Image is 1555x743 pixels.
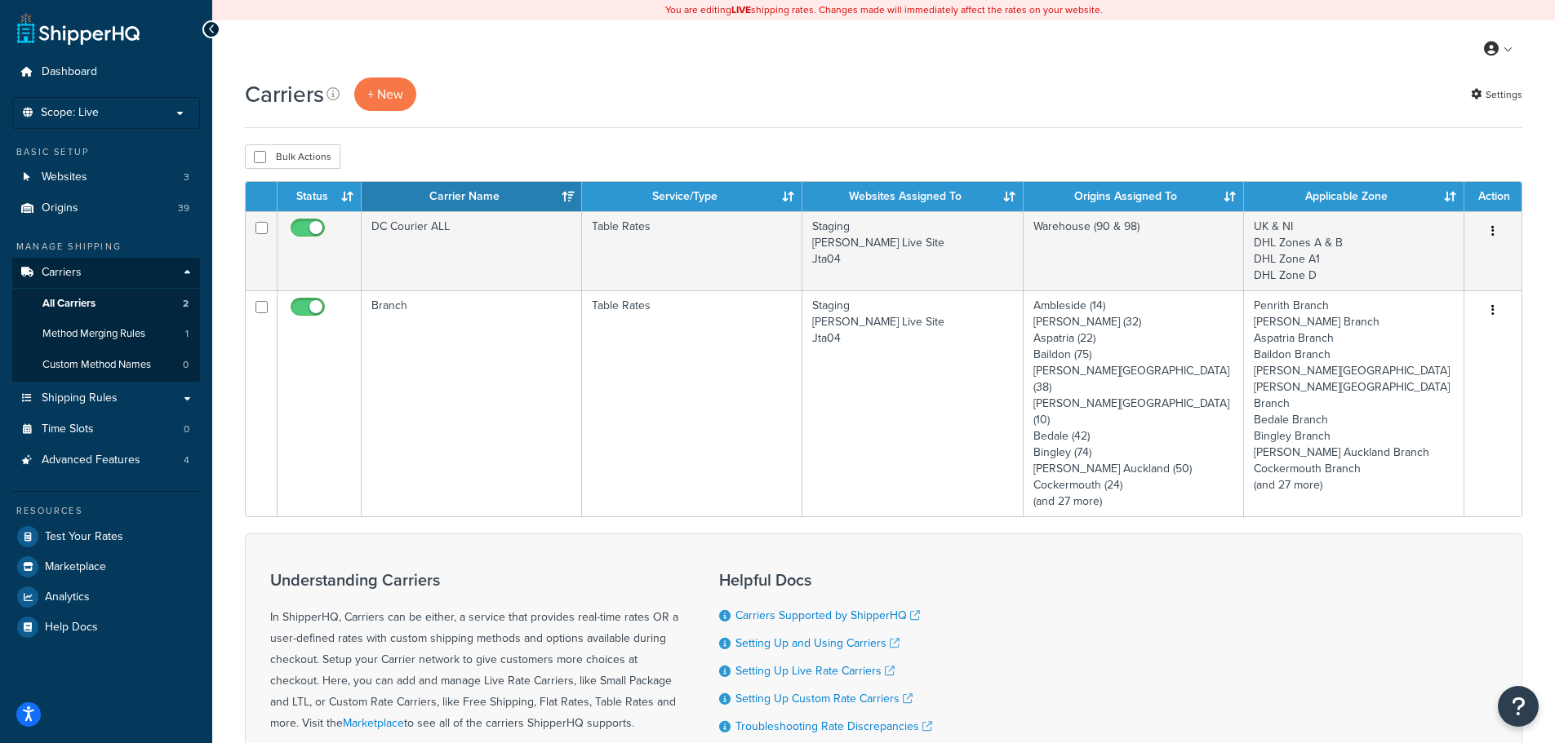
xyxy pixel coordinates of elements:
[1244,211,1464,290] td: UK & NI DHL Zones A & B DHL Zone A1 DHL Zone D
[42,201,78,215] span: Origins
[735,690,913,707] a: Setting Up Custom Rate Carriers
[12,522,200,551] a: Test Your Rates
[12,162,200,192] li: Websites
[183,358,189,372] span: 0
[245,78,324,110] h1: Carriers
[42,297,96,311] span: All Carriers
[735,607,920,624] a: Carriers Supported by ShipperHQ
[45,560,106,574] span: Marketplace
[1498,686,1539,727] button: Open Resource Center
[12,258,200,382] li: Carriers
[12,289,200,319] a: All Carriers 2
[802,290,1023,516] td: Staging [PERSON_NAME] Live Site Jta04
[12,445,200,475] a: Advanced Features 4
[12,319,200,349] a: Method Merging Rules 1
[362,290,582,516] td: Branch
[731,2,751,17] b: LIVE
[12,162,200,192] a: Websites 3
[1024,211,1244,290] td: Warehouse (90 & 98)
[42,422,94,436] span: Time Slots
[1024,290,1244,516] td: Ambleside (14) [PERSON_NAME] (32) Aspatria (22) Baildon (75) [PERSON_NAME][GEOGRAPHIC_DATA] (38) ...
[12,193,200,223] li: Origins
[362,211,582,290] td: DC Courier ALL
[1471,83,1522,106] a: Settings
[1024,182,1244,211] th: Origins Assigned To: activate to sort column ascending
[12,383,200,414] a: Shipping Rules
[12,350,200,380] li: Custom Method Names
[12,57,200,87] a: Dashboard
[270,571,678,734] div: In ShipperHQ, Carriers can be either, a service that provides real-time rates OR a user-defined r...
[582,290,802,516] td: Table Rates
[343,714,404,732] a: Marketplace
[42,327,145,341] span: Method Merging Rules
[42,453,140,467] span: Advanced Features
[12,582,200,612] a: Analytics
[1464,182,1522,211] th: Action
[41,106,99,120] span: Scope: Live
[17,12,140,45] a: ShipperHQ Home
[12,414,200,444] li: Time Slots
[354,77,416,111] button: + New
[42,65,97,79] span: Dashboard
[12,504,200,518] div: Resources
[270,571,678,589] h3: Understanding Carriers
[42,170,87,184] span: Websites
[582,182,802,211] th: Service/Type: activate to sort column ascending
[12,145,200,159] div: Basic Setup
[735,662,895,679] a: Setting Up Live Rate Carriers
[12,414,200,444] a: Time Slots 0
[12,240,200,254] div: Manage Shipping
[12,319,200,349] li: Method Merging Rules
[1244,182,1464,211] th: Applicable Zone: activate to sort column ascending
[802,182,1023,211] th: Websites Assigned To: activate to sort column ascending
[735,718,932,735] a: Troubleshooting Rate Discrepancies
[185,327,189,341] span: 1
[12,258,200,288] a: Carriers
[12,350,200,380] a: Custom Method Names 0
[12,613,200,642] a: Help Docs
[178,201,189,215] span: 39
[42,391,118,405] span: Shipping Rules
[362,182,582,211] th: Carrier Name: activate to sort column ascending
[12,552,200,582] a: Marketplace
[12,193,200,223] a: Origins 39
[184,422,189,436] span: 0
[42,358,151,372] span: Custom Method Names
[183,297,189,311] span: 2
[735,635,900,652] a: Setting Up and Using Carriers
[45,530,123,544] span: Test Your Rates
[1244,290,1464,516] td: Penrith Branch [PERSON_NAME] Branch Aspatria Branch Baildon Branch [PERSON_NAME][GEOGRAPHIC_DATA]...
[184,170,189,184] span: 3
[802,211,1023,290] td: Staging [PERSON_NAME] Live Site Jta04
[184,453,189,467] span: 4
[12,289,200,319] li: All Carriers
[582,211,802,290] td: Table Rates
[42,266,82,280] span: Carriers
[12,445,200,475] li: Advanced Features
[719,571,932,589] h3: Helpful Docs
[45,621,98,635] span: Help Docs
[278,182,362,211] th: Status: activate to sort column ascending
[245,144,340,169] button: Bulk Actions
[45,590,90,604] span: Analytics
